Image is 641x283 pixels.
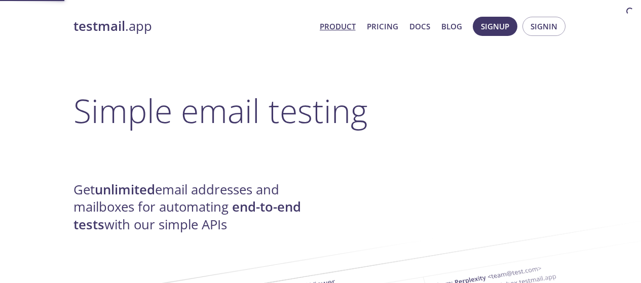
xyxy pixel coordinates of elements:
a: Blog [441,20,462,33]
button: Signup [473,17,517,36]
span: Signin [531,20,557,33]
a: Pricing [367,20,398,33]
h4: Get email addresses and mailboxes for automating with our simple APIs [73,181,321,233]
a: Docs [409,20,430,33]
a: testmail.app [73,18,312,35]
button: Signin [522,17,565,36]
a: Product [320,20,356,33]
strong: testmail [73,17,125,35]
strong: unlimited [95,181,155,198]
strong: end-to-end tests [73,198,301,233]
span: Signup [481,20,509,33]
h1: Simple email testing [73,91,568,130]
